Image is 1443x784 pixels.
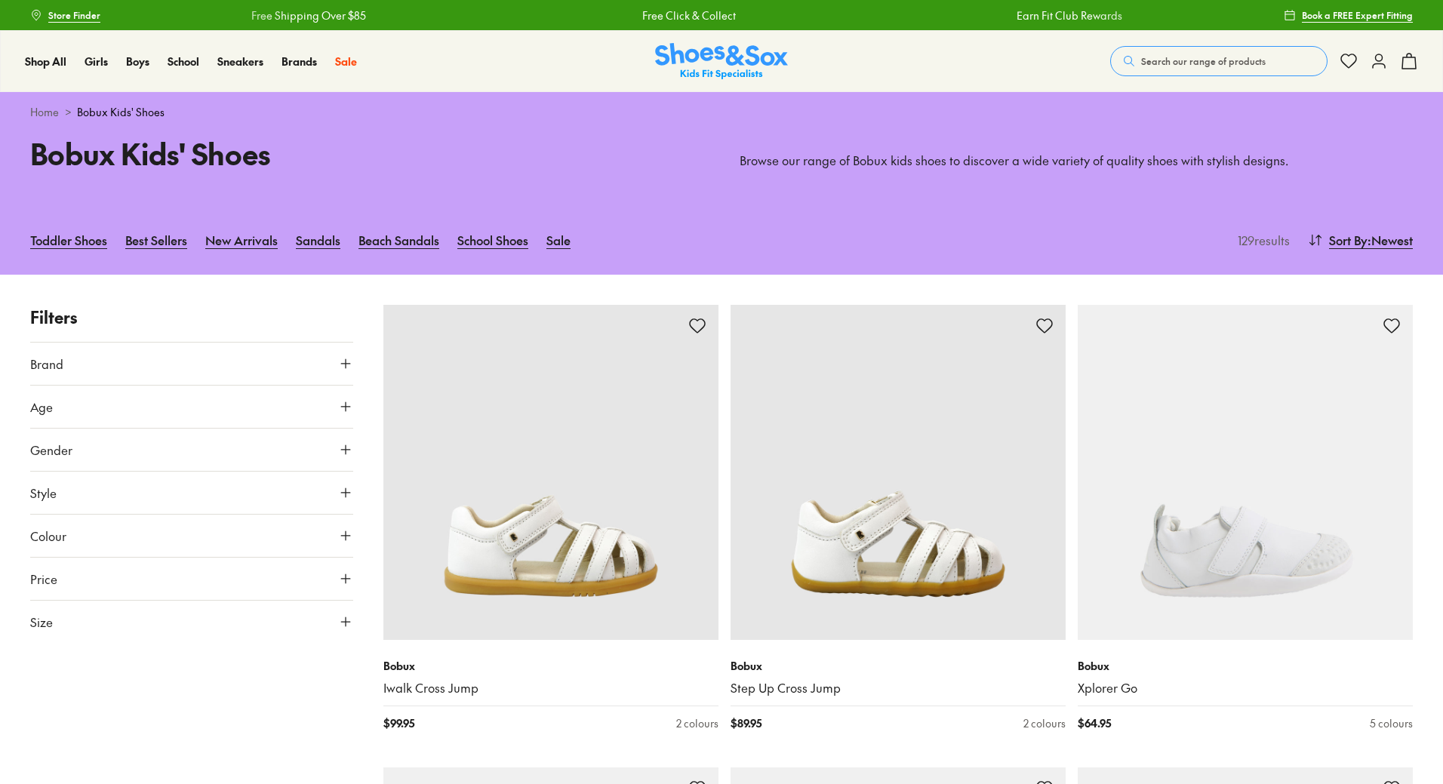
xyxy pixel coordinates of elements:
span: Age [30,398,53,416]
p: Browse our range of Bobux kids shoes to discover a wide variety of quality shoes with stylish des... [740,152,1413,169]
a: Girls [85,54,108,69]
a: Brands [282,54,317,69]
p: Bobux [731,658,1066,674]
h1: Bobux Kids' Shoes [30,132,703,175]
a: Boys [126,54,149,69]
p: 129 results [1232,231,1290,249]
a: Earn Fit Club Rewards [998,8,1104,23]
span: Bobux Kids' Shoes [77,104,165,120]
button: Style [30,472,353,514]
p: Bobux [1078,658,1413,674]
span: Colour [30,527,66,545]
div: 2 colours [1023,715,1066,731]
a: Sale [335,54,357,69]
button: Gender [30,429,353,471]
a: New Arrivals [205,223,278,257]
p: Filters [30,305,353,330]
span: Brand [30,355,63,373]
a: Step Up Cross Jump [731,680,1066,696]
a: Beach Sandals [358,223,439,257]
span: $ 99.95 [383,715,414,731]
div: 2 colours [676,715,718,731]
span: Store Finder [48,8,100,22]
span: Gender [30,441,72,459]
a: Iwalk Cross Jump [383,680,718,696]
a: Toddler Shoes [30,223,107,257]
span: Size [30,613,53,631]
button: Price [30,558,353,600]
a: Book a FREE Expert Fitting [1284,2,1413,29]
a: Store Finder [30,2,100,29]
a: Free Shipping Over $85 [233,8,348,23]
a: Shoes & Sox [655,43,788,80]
img: SNS_Logo_Responsive.svg [655,43,788,80]
span: Book a FREE Expert Fitting [1302,8,1413,22]
div: > [30,104,1413,120]
a: Home [30,104,59,120]
a: Shop All [25,54,66,69]
button: Size [30,601,353,643]
span: $ 89.95 [731,715,761,731]
span: Price [30,570,57,588]
button: Sort By:Newest [1308,223,1413,257]
span: $ 64.95 [1078,715,1111,731]
span: Sort By [1329,231,1368,249]
a: Sandals [296,223,340,257]
a: Sneakers [217,54,263,69]
button: Search our range of products [1110,46,1328,76]
a: Best Sellers [125,223,187,257]
a: Sale [546,223,571,257]
span: Style [30,484,57,502]
span: Search our range of products [1141,54,1266,68]
div: 5 colours [1370,715,1413,731]
a: School Shoes [457,223,528,257]
p: Bobux [383,658,718,674]
a: Free Click & Collect [624,8,718,23]
button: Colour [30,515,353,557]
a: Xplorer Go [1078,680,1413,696]
button: Age [30,386,353,428]
button: Brand [30,343,353,385]
a: School [168,54,199,69]
span: : Newest [1368,231,1413,249]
